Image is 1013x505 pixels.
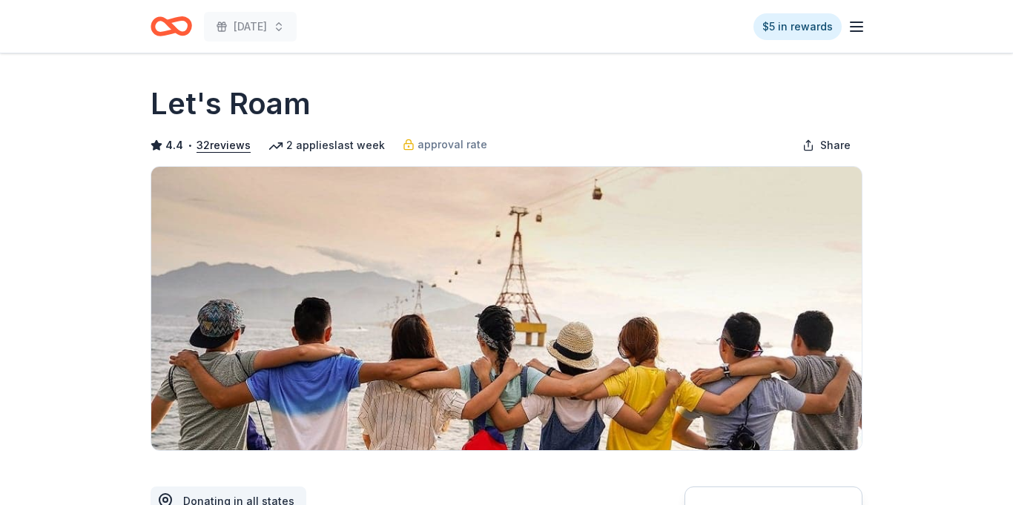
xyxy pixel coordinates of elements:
[151,9,192,44] a: Home
[418,136,487,154] span: approval rate
[268,136,385,154] div: 2 applies last week
[151,167,862,450] img: Image for Let's Roam
[197,136,251,154] button: 32reviews
[188,139,193,151] span: •
[234,18,267,36] span: [DATE]
[151,83,311,125] h1: Let's Roam
[820,136,851,154] span: Share
[165,136,183,154] span: 4.4
[403,136,487,154] a: approval rate
[753,13,842,40] a: $5 in rewards
[791,131,862,160] button: Share
[204,12,297,42] button: [DATE]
